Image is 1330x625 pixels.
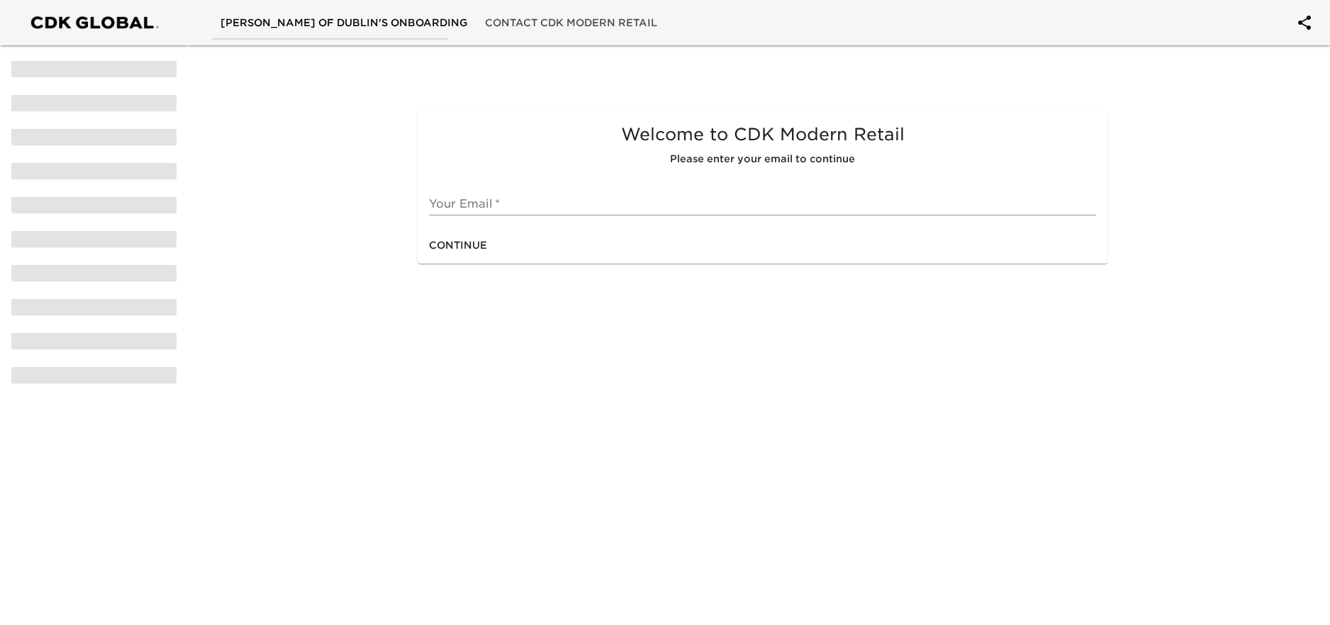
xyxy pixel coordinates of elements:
span: Continue [429,237,487,254]
span: [PERSON_NAME] of Dublin's Onboarding [220,14,468,32]
button: Continue [423,232,493,259]
span: Contact CDK Modern Retail [485,14,657,32]
button: account of current user [1287,6,1321,40]
h5: Welcome to CDK Modern Retail [429,123,1096,146]
h6: Please enter your email to continue [429,152,1096,167]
